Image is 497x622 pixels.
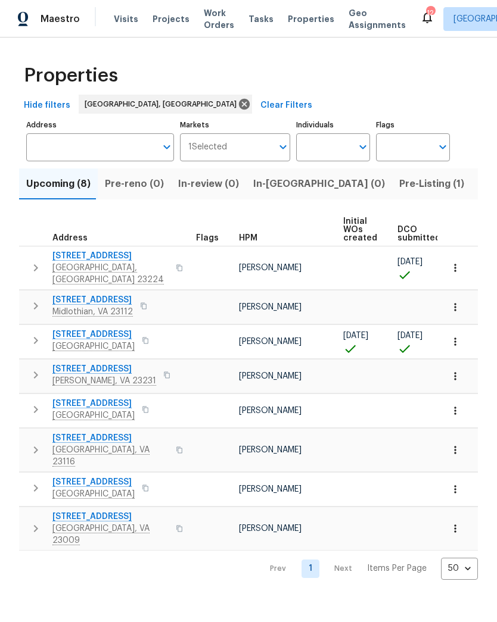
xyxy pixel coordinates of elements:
[426,7,434,19] div: 12
[256,95,317,117] button: Clear Filters
[239,303,302,311] span: [PERSON_NAME]
[188,142,227,152] span: 1 Selected
[253,176,385,192] span: In-[GEOGRAPHIC_DATA] (0)
[367,562,427,574] p: Items Per Page
[239,264,302,272] span: [PERSON_NAME]
[288,13,334,25] span: Properties
[239,485,302,493] span: [PERSON_NAME]
[114,13,138,25] span: Visits
[52,234,88,242] span: Address
[79,95,252,114] div: [GEOGRAPHIC_DATA], [GEOGRAPHIC_DATA]
[239,524,302,533] span: [PERSON_NAME]
[397,258,423,266] span: [DATE]
[153,13,190,25] span: Projects
[343,332,368,340] span: [DATE]
[239,234,257,242] span: HPM
[24,98,70,113] span: Hide filters
[355,139,371,155] button: Open
[248,15,274,23] span: Tasks
[260,98,312,113] span: Clear Filters
[178,176,239,192] span: In-review (0)
[204,7,234,31] span: Work Orders
[26,121,174,129] label: Address
[85,98,241,110] span: [GEOGRAPHIC_DATA], [GEOGRAPHIC_DATA]
[180,121,291,129] label: Markets
[397,226,440,242] span: DCO submitted
[41,13,80,25] span: Maestro
[19,95,75,117] button: Hide filters
[275,139,291,155] button: Open
[349,7,406,31] span: Geo Assignments
[239,407,302,415] span: [PERSON_NAME]
[441,553,478,584] div: 50
[239,337,302,346] span: [PERSON_NAME]
[397,332,423,340] span: [DATE]
[302,560,319,578] a: Goto page 1
[105,176,164,192] span: Pre-reno (0)
[434,139,451,155] button: Open
[343,217,377,242] span: Initial WOs created
[239,446,302,454] span: [PERSON_NAME]
[296,121,370,129] label: Individuals
[376,121,450,129] label: Flags
[399,176,464,192] span: Pre-Listing (1)
[239,372,302,380] span: [PERSON_NAME]
[259,558,478,580] nav: Pagination Navigation
[24,70,118,82] span: Properties
[196,234,219,242] span: Flags
[159,139,175,155] button: Open
[26,176,91,192] span: Upcoming (8)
